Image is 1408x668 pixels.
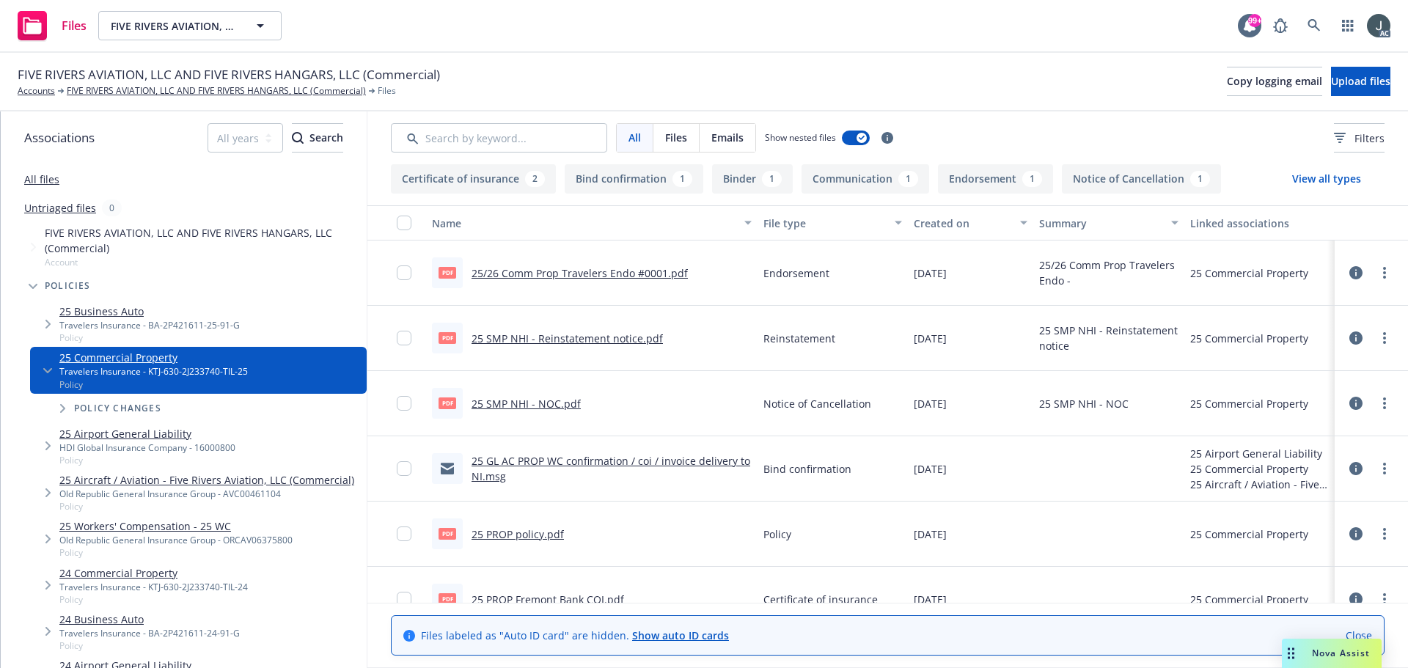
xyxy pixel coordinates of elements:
a: more [1376,329,1393,347]
span: Filters [1334,131,1385,146]
a: more [1376,264,1393,282]
a: more [1376,590,1393,608]
div: 25 Airport General Liability [1190,446,1329,461]
a: 25 PROP Fremont Bank COI.pdf [472,592,624,606]
button: Endorsement [938,164,1053,194]
a: more [1376,525,1393,543]
button: Nova Assist [1282,639,1382,668]
span: [DATE] [914,331,947,346]
span: 25/26 Comm Prop Travelers Endo - [1039,257,1178,288]
span: Show nested files [765,131,836,144]
a: Switch app [1333,11,1363,40]
span: [DATE] [914,396,947,411]
a: 25 Commercial Property [59,350,248,365]
span: Policy [59,593,248,606]
img: photo [1367,14,1390,37]
div: 2 [525,171,545,187]
div: Old Republic General Insurance Group - AVC00461104 [59,488,354,500]
button: Summary [1033,205,1184,241]
span: Nova Assist [1312,647,1370,659]
span: Policy [59,331,240,344]
a: 25 GL AC PROP WC confirmation / coi / invoice delivery to NI.msg [472,454,750,483]
span: Certificate of insurance [763,592,878,607]
a: Report a Bug [1266,11,1295,40]
span: Filters [1354,131,1385,146]
span: Copy logging email [1227,74,1322,88]
a: 25/26 Comm Prop Travelers Endo #0001.pdf [472,266,688,280]
a: 25 SMP NHI - Reinstatement notice.pdf [472,331,663,345]
span: [DATE] [914,461,947,477]
div: HDI Global Insurance Company - 16000800 [59,441,235,454]
span: pdf [439,397,456,408]
div: 1 [1190,171,1210,187]
span: [DATE] [914,265,947,281]
input: Toggle Row Selected [397,331,411,345]
span: Policy [59,639,240,652]
span: Associations [24,128,95,147]
span: FIVE RIVERS AVIATION, LLC AND FIVE RIVERS HANGARS, LLC (Commercial) [111,18,238,34]
input: Toggle Row Selected [397,461,411,476]
span: Files [62,20,87,32]
span: Emails [711,130,744,145]
a: FIVE RIVERS AVIATION, LLC AND FIVE RIVERS HANGARS, LLC (Commercial) [67,84,366,98]
a: Untriaged files [24,200,96,216]
input: Search by keyword... [391,123,607,153]
a: more [1376,394,1393,412]
div: Drag to move [1282,639,1300,668]
span: [DATE] [914,526,947,542]
span: All [628,130,641,145]
span: Policy [59,454,235,466]
div: File type [763,216,886,231]
span: Upload files [1331,74,1390,88]
span: 25 SMP NHI - Reinstatement notice [1039,323,1178,353]
button: Binder [712,164,793,194]
button: Notice of Cancellation [1062,164,1221,194]
div: Linked associations [1190,216,1329,231]
a: more [1376,460,1393,477]
span: 25 SMP NHI - NOC [1039,396,1129,411]
span: pdf [439,528,456,539]
button: File type [758,205,908,241]
span: Endorsement [763,265,829,281]
span: FIVE RIVERS AVIATION, LLC AND FIVE RIVERS HANGARS, LLC (Commercial) [18,65,440,84]
div: Summary [1039,216,1162,231]
div: Name [432,216,736,231]
span: Reinstatement [763,331,835,346]
div: 25 Commercial Property [1190,331,1308,346]
span: Policies [45,282,91,290]
div: Travelers Insurance - KTJ-630-2J233740-TIL-25 [59,365,248,378]
a: Show auto ID cards [632,628,729,642]
span: pdf [439,593,456,604]
a: 25 Airport General Liability [59,426,235,441]
div: 1 [672,171,692,187]
div: 1 [898,171,918,187]
span: Files [378,84,396,98]
a: Close [1346,628,1372,643]
span: FIVE RIVERS AVIATION, LLC AND FIVE RIVERS HANGARS, LLC (Commercial) [45,225,361,256]
div: 25 Commercial Property [1190,592,1308,607]
a: 25 Business Auto [59,304,240,319]
a: Search [1299,11,1329,40]
span: Policy [59,500,354,513]
div: 25 Commercial Property [1190,265,1308,281]
button: Upload files [1331,67,1390,96]
a: 25 Aircraft / Aviation - Five Rivers Aviation, LLC (Commercial) [59,472,354,488]
input: Toggle Row Selected [397,526,411,541]
span: Policy [59,546,293,559]
a: 25 PROP policy.pdf [472,527,564,541]
span: Policy changes [74,404,161,413]
div: 25 Commercial Property [1190,396,1308,411]
button: View all types [1269,164,1385,194]
div: Travelers Insurance - KTJ-630-2J233740-TIL-24 [59,581,248,593]
button: FIVE RIVERS AVIATION, LLC AND FIVE RIVERS HANGARS, LLC (Commercial) [98,11,282,40]
button: Name [426,205,758,241]
div: 1 [762,171,782,187]
a: 24 Business Auto [59,612,240,627]
input: Select all [397,216,411,230]
div: 99+ [1248,14,1261,27]
span: [DATE] [914,592,947,607]
button: Filters [1334,123,1385,153]
a: All files [24,172,59,186]
input: Toggle Row Selected [397,265,411,280]
div: Travelers Insurance - BA-2P421611-25-91-G [59,319,240,331]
